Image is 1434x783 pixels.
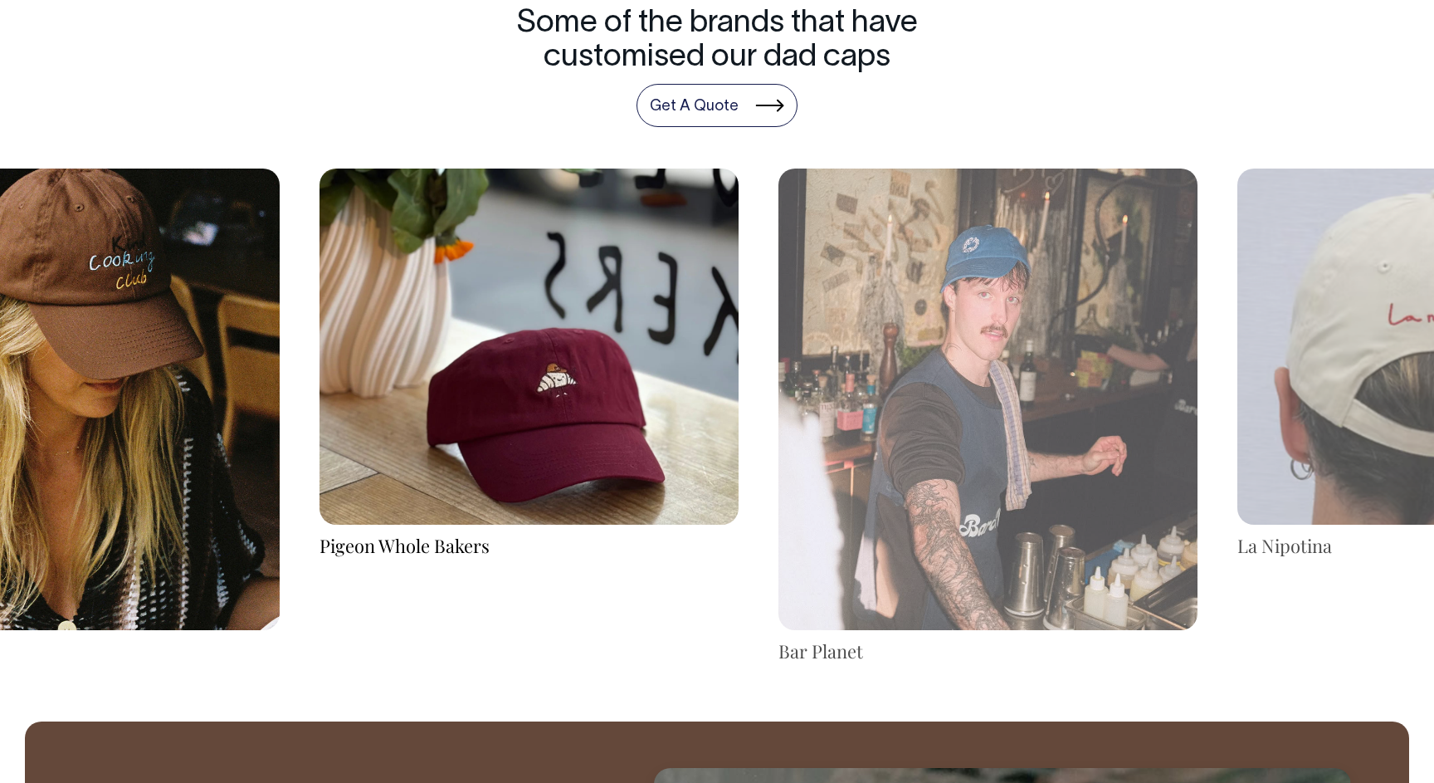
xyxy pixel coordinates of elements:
a: Get A Quote [637,84,797,127]
div: Bar Planet [778,639,1197,664]
h4: Some of the brands that have customised our dad caps [500,7,935,76]
img: Pigeon Whole Bakers [319,169,739,525]
div: Pigeon Whole Bakers [319,533,739,559]
img: Bar Planet [778,169,1197,630]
